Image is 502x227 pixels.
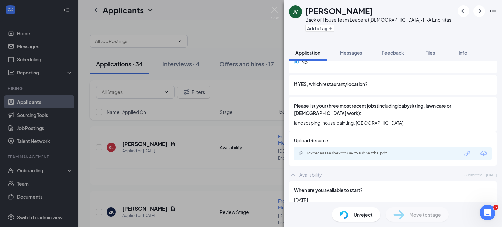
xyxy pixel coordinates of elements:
svg: Ellipses [489,7,497,15]
svg: ArrowRight [475,7,483,15]
span: [DATE] [486,172,497,178]
span: landscaping, house painting, [GEOGRAPHIC_DATA] [294,119,492,126]
span: Application [295,50,320,56]
span: [DATE] [294,196,492,203]
svg: ArrowLeftNew [460,7,467,15]
div: Availability [299,171,322,178]
span: Files [425,50,435,56]
button: ArrowRight [473,5,485,17]
a: Paperclip142ce4aa1ae7be2cc50e6f910b3a3fb1.pdf [298,151,404,157]
span: 5 [493,205,498,210]
button: ArrowLeftNew [458,5,469,17]
iframe: Intercom live chat [480,205,495,220]
span: When are you available to start? [294,186,363,194]
span: Submitted: [464,172,483,178]
div: JV [293,8,298,15]
svg: Paperclip [298,151,303,156]
span: Move to stage [410,211,441,218]
span: No [301,58,308,66]
svg: Download [480,150,488,157]
span: Feedback [382,50,404,56]
span: Upload Resume [294,137,328,144]
div: Back of House Team Leader at [DEMOGRAPHIC_DATA]-fil-A Encinitas [305,16,451,23]
span: Messages [340,50,362,56]
span: Info [459,50,467,56]
svg: ChevronUp [289,171,297,179]
span: Please list your three most recent jobs (including babysitting, lawn care or [DEMOGRAPHIC_DATA] w... [294,102,492,117]
svg: Link [463,149,472,158]
svg: Plus [329,26,333,30]
h1: [PERSON_NAME] [305,5,373,16]
span: If YES, which restaurant/location? [294,80,368,88]
button: PlusAdd a tag [305,25,334,32]
span: Unreject [354,211,373,218]
div: 142ce4aa1ae7be2cc50e6f910b3a3fb1.pdf [306,151,397,156]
